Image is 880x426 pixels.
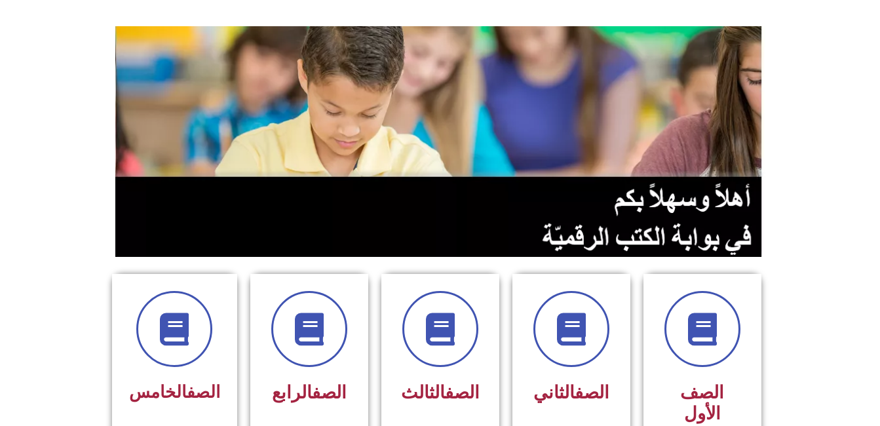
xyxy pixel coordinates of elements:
span: الثاني [533,382,609,403]
span: الثالث [401,382,480,403]
a: الصف [445,382,480,403]
span: الخامس [129,382,220,402]
a: الصف [312,382,347,403]
span: الرابع [272,382,347,403]
a: الصف [187,382,220,402]
span: الصف الأول [680,382,724,424]
a: الصف [575,382,609,403]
